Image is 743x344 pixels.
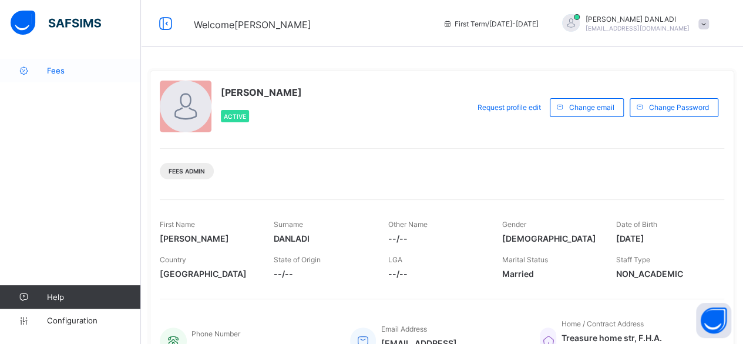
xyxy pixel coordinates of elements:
[616,233,712,243] span: [DATE]
[616,269,712,279] span: NON_ACADEMIC
[502,233,599,243] span: [DEMOGRAPHIC_DATA]
[586,15,690,24] span: [PERSON_NAME] DANLADI
[502,255,548,264] span: Marital Status
[388,255,402,264] span: LGA
[550,14,715,34] div: REBECCADANLADI
[160,233,256,243] span: [PERSON_NAME]
[502,269,599,279] span: Married
[649,103,709,112] span: Change Password
[160,255,186,264] span: Country
[194,19,311,31] span: Welcome [PERSON_NAME]
[160,220,195,229] span: First Name
[11,11,101,35] img: safsims
[388,269,484,279] span: --/--
[569,103,614,112] span: Change email
[274,255,321,264] span: State of Origin
[388,233,484,243] span: --/--
[696,303,731,338] button: Open asap
[47,292,140,302] span: Help
[274,269,370,279] span: --/--
[191,329,240,338] span: Phone Number
[478,103,541,112] span: Request profile edit
[616,220,657,229] span: Date of Birth
[443,19,539,28] span: session/term information
[274,220,303,229] span: Surname
[388,220,427,229] span: Other Name
[169,168,205,175] span: Fees Admin
[274,233,370,243] span: DANLADI
[47,66,141,75] span: Fees
[47,316,140,325] span: Configuration
[616,255,650,264] span: Staff Type
[502,220,526,229] span: Gender
[561,319,643,328] span: Home / Contract Address
[381,325,426,333] span: Email Address
[160,269,256,279] span: [GEOGRAPHIC_DATA]
[224,113,246,120] span: Active
[586,25,690,32] span: [EMAIL_ADDRESS][DOMAIN_NAME]
[221,86,302,98] span: [PERSON_NAME]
